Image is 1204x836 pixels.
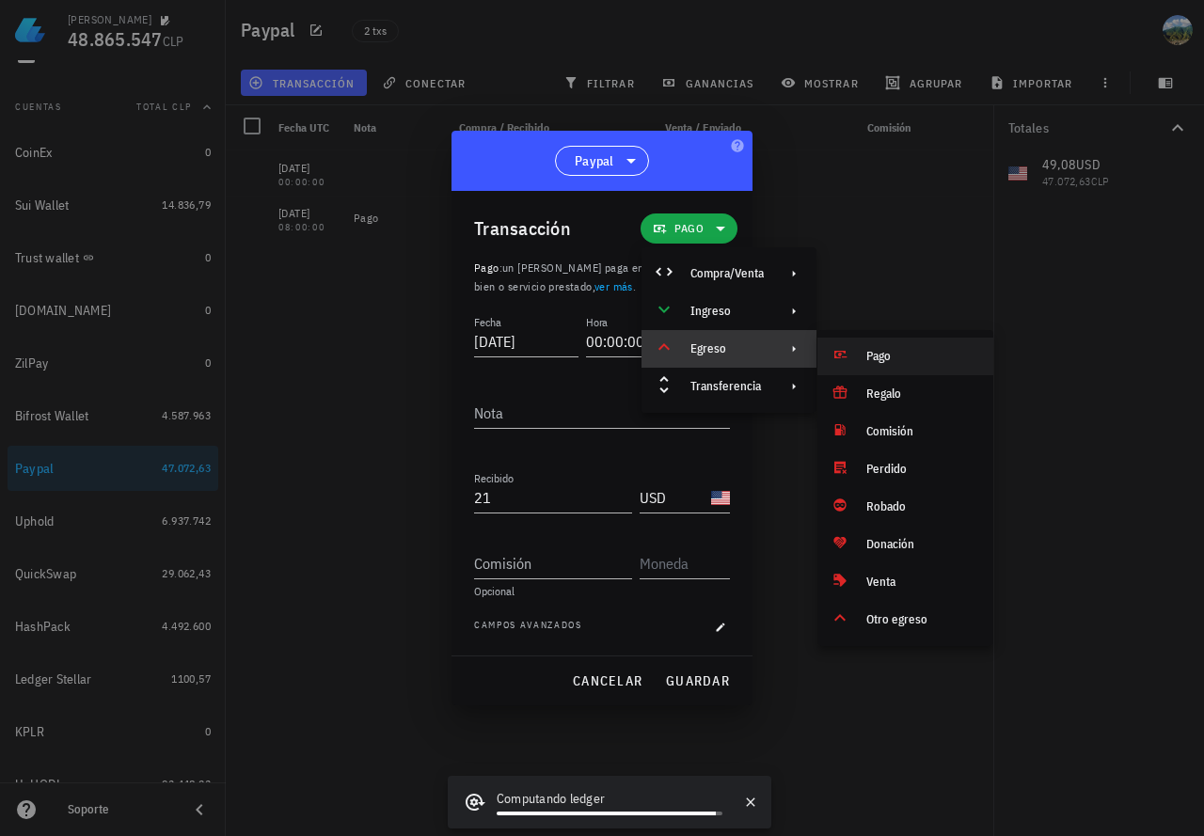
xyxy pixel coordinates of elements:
[572,672,642,689] span: cancelar
[642,255,816,292] div: Compra/Venta
[690,266,764,281] div: Compra/Venta
[474,260,710,293] span: un [PERSON_NAME] paga en cripto por un bien o servicio prestado, .
[866,537,978,552] div: Donación
[575,151,614,170] span: Paypal
[586,315,608,329] label: Hora
[640,482,707,513] input: Moneda
[866,424,978,439] div: Comisión
[866,575,978,590] div: Venta
[690,379,764,394] div: Transferencia
[642,368,816,405] div: Transferencia
[564,664,650,698] button: cancelar
[690,304,764,319] div: Ingreso
[866,349,978,364] div: Pago
[711,488,730,507] div: USD-icon
[474,315,501,329] label: Fecha
[594,279,633,293] a: ver más
[497,789,722,812] div: Computando ledger
[474,471,514,485] label: Recibido
[474,213,571,244] div: Transacción
[674,219,704,238] span: Pago
[474,586,730,597] div: Opcional
[665,672,730,689] span: guardar
[474,259,730,296] p: :
[657,664,737,698] button: guardar
[866,462,978,477] div: Perdido
[474,260,499,275] span: Pago
[642,330,816,368] div: Egreso
[690,341,764,356] div: Egreso
[474,618,582,637] span: Campos avanzados
[866,386,978,402] div: Regalo
[866,612,978,627] div: Otro egreso
[642,292,816,330] div: Ingreso
[640,548,726,578] input: Moneda
[866,499,978,514] div: Robado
